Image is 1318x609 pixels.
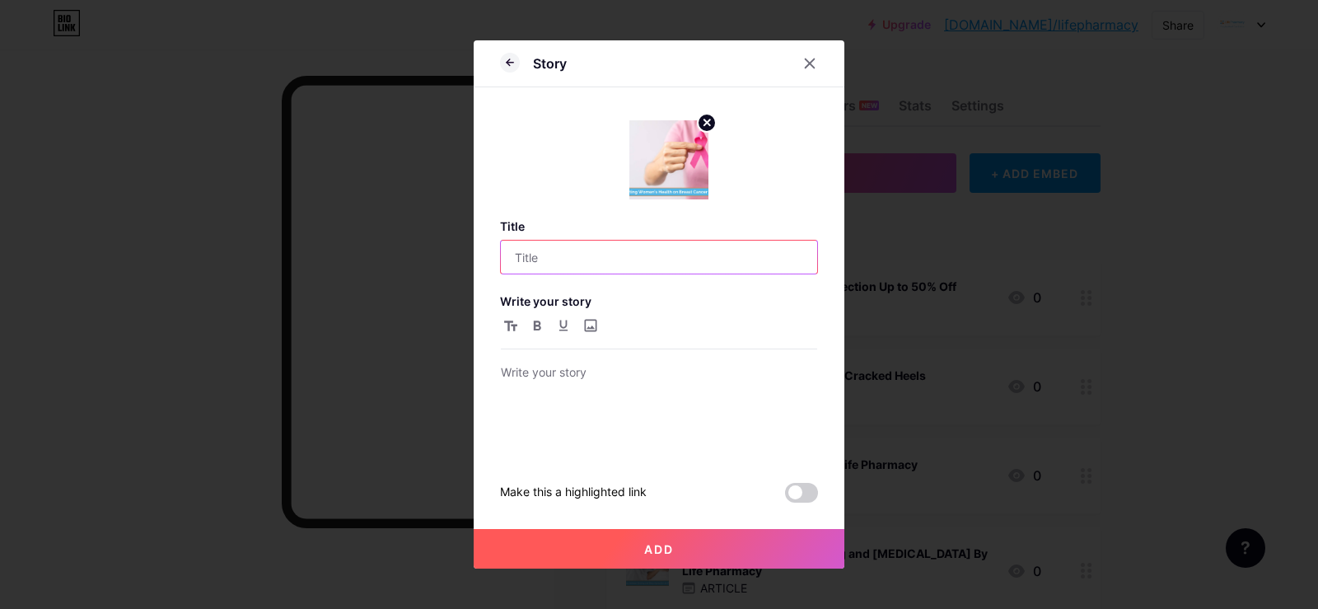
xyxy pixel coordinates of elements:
h3: Write your story [500,294,818,308]
div: Story [533,54,567,73]
button: Add [474,529,844,569]
div: Make this a highlighted link [500,483,647,503]
img: link_thumbnail [629,120,708,199]
span: Add [644,542,674,556]
h3: Title [500,219,818,233]
input: Title [501,241,817,274]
